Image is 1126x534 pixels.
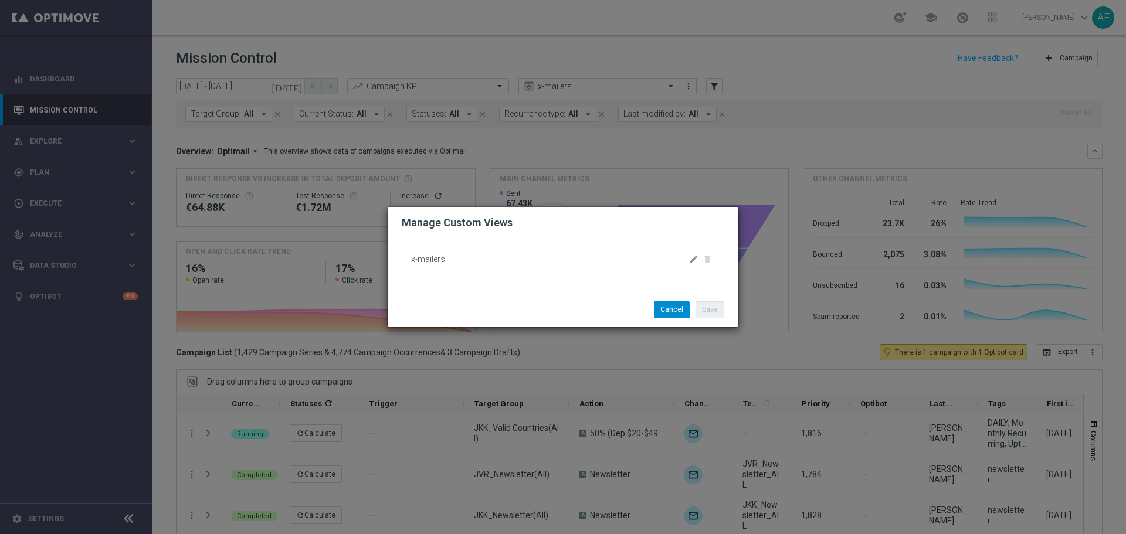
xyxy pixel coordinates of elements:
[701,252,713,266] button: delete
[411,250,679,268] span: x-mailers
[703,256,712,264] span: Change your currently selected view in order to delete it
[696,301,724,318] button: Save
[689,254,698,264] i: edit
[402,216,513,230] h2: Manage Custom Views
[654,301,690,318] button: Cancel
[688,252,700,266] button: edit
